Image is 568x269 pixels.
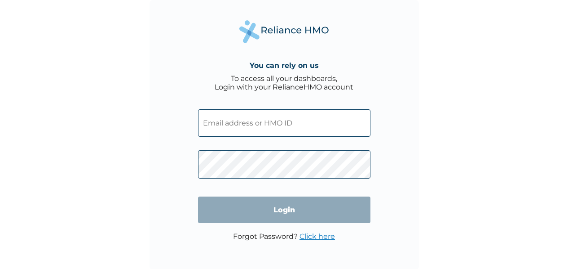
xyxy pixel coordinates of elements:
input: Email address or HMO ID [198,109,370,137]
h4: You can rely on us [250,61,319,70]
img: Reliance Health's Logo [239,20,329,43]
input: Login [198,197,370,223]
p: Forgot Password? [233,232,335,241]
div: To access all your dashboards, Login with your RelianceHMO account [215,74,353,91]
a: Click here [299,232,335,241]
